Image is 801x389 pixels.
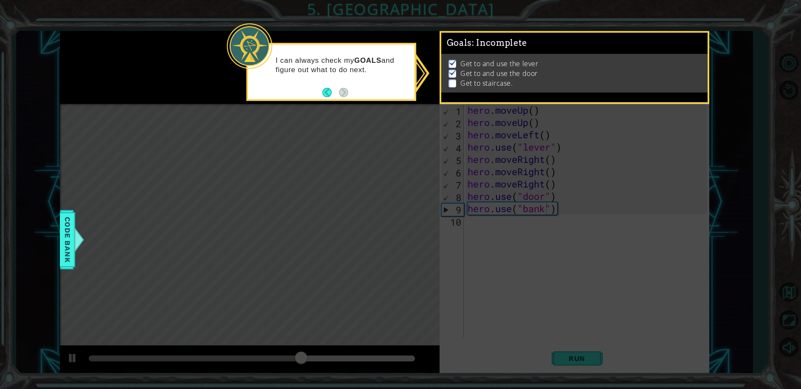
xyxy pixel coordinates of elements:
[276,56,409,75] p: I can always check my and figure out what to do next.
[339,88,348,97] button: Next
[61,213,74,265] span: Code Bank
[460,78,513,88] p: Get to staircase.
[460,59,538,68] p: Get to and use the lever
[354,56,381,64] strong: GOALS
[448,69,457,76] img: Check mark for checkbox
[447,38,527,48] span: Goals
[448,59,457,66] img: Check mark for checkbox
[322,88,339,97] button: Back
[460,69,538,78] p: Get to and use the door
[472,38,527,48] span: : Incomplete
